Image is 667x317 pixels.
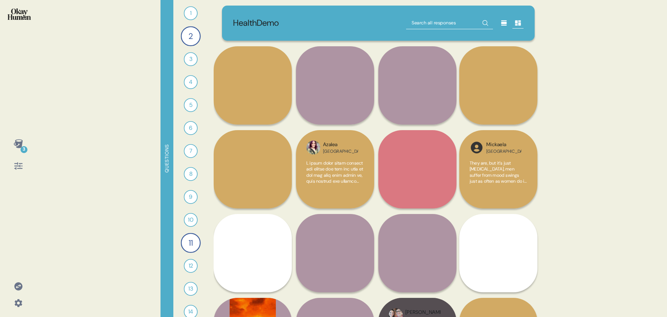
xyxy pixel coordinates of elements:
img: okayhuman.3b1b6348.png [8,8,31,20]
input: Search all responses [406,17,493,29]
div: 10 [184,213,198,227]
div: [GEOGRAPHIC_DATA] [323,149,358,154]
div: [PERSON_NAME] [405,309,440,316]
div: 1 [184,6,198,20]
p: HealthDemo [233,17,279,30]
div: 6 [184,121,198,135]
div: 7 [184,144,198,158]
img: l1ibTKarBSWXLOhlfT5LxFP+OttMJpPJZDKZTCbz9PgHEggSPYjZSwEAAAAASUVORK5CYII= [470,141,484,154]
div: [GEOGRAPHIC_DATA] [486,149,521,154]
div: 3 [20,146,27,153]
img: profilepic_5079548458742416.jpg [306,141,320,154]
div: 11 [181,233,200,253]
div: 3 [184,52,198,66]
div: 9 [184,190,198,204]
div: 12 [184,259,198,273]
div: 5 [184,98,198,112]
div: 4 [184,75,198,89]
div: 8 [184,167,198,181]
div: Mickaela [486,141,521,149]
div: Azalea [323,141,358,149]
div: 13 [184,282,198,296]
div: 2 [181,26,200,46]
